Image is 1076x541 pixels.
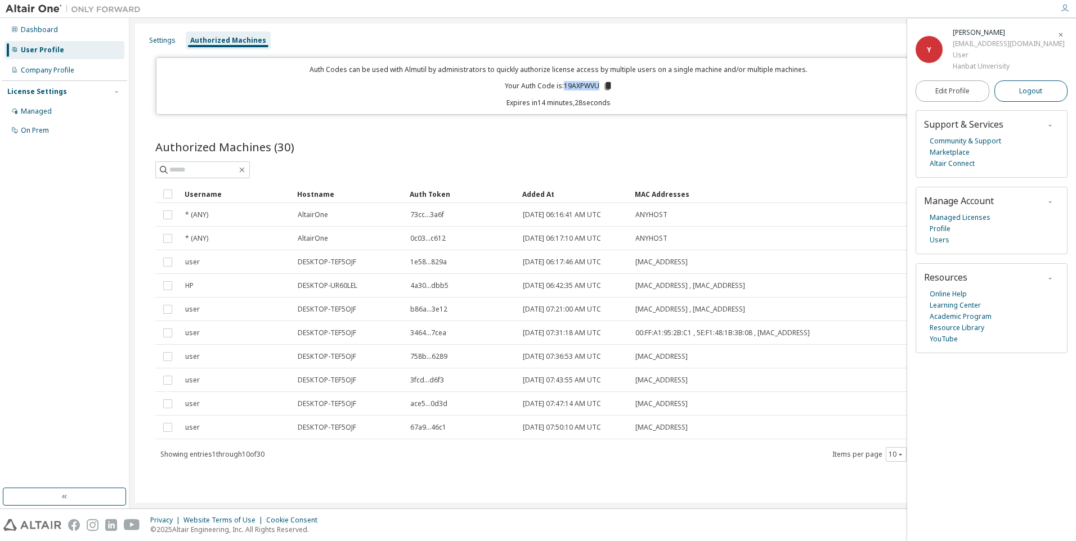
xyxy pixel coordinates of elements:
[930,223,951,235] a: Profile
[635,328,810,337] span: 00:FF:A1:95:2B:C1 , 5E:F1:48:1B:3B:08 , [MAC_ADDRESS]
[930,288,967,300] a: Online Help
[3,519,61,531] img: altair_logo.svg
[924,271,967,283] span: Resources
[523,376,601,385] span: [DATE] 07:43:55 AM UTC
[927,45,931,55] span: Y
[185,281,194,290] span: HP
[930,333,958,345] a: YouTube
[523,328,601,337] span: [DATE] 07:31:18 AM UTC
[523,305,601,314] span: [DATE] 07:21:00 AM UTC
[832,447,907,462] span: Items per page
[21,46,64,55] div: User Profile
[149,36,176,45] div: Settings
[21,126,49,135] div: On Prem
[635,281,745,290] span: [MAC_ADDRESS] , [MAC_ADDRESS]
[889,450,904,459] button: 10
[410,258,447,267] span: 1e58...829a
[410,423,446,432] span: 67a9...46c1
[930,147,970,158] a: Marketplace
[523,210,601,219] span: [DATE] 06:16:41 AM UTC
[635,258,688,267] span: [MAC_ADDRESS]
[185,305,200,314] span: user
[185,234,208,243] span: * (ANY)
[410,376,444,385] span: 3fcd...d6f3
[298,399,356,408] span: DESKTOP-TEF5OJF
[185,399,200,408] span: user
[298,305,356,314] span: DESKTOP-TEF5OJF
[150,516,183,525] div: Privacy
[523,399,601,408] span: [DATE] 07:47:14 AM UTC
[410,305,447,314] span: b86a...3e12
[523,423,601,432] span: [DATE] 07:50:10 AM UTC
[298,423,356,432] span: DESKTOP-TEF5OJF
[7,87,67,96] div: License Settings
[298,328,356,337] span: DESKTOP-TEF5OJF
[68,519,80,531] img: facebook.svg
[635,423,688,432] span: [MAC_ADDRESS]
[930,212,990,223] a: Managed Licenses
[523,258,601,267] span: [DATE] 06:17:46 AM UTC
[298,352,356,361] span: DESKTOP-TEF5OJF
[410,234,446,243] span: 0c03...c612
[105,519,117,531] img: linkedin.svg
[185,328,200,337] span: user
[185,185,288,203] div: Username
[930,322,984,333] a: Resource Library
[1019,85,1042,97] span: Logout
[21,25,58,34] div: Dashboard
[953,61,1065,72] div: Hanbat Unverisity
[935,87,970,96] span: Edit Profile
[155,139,294,155] span: Authorized Machines (30)
[410,328,446,337] span: 3464...7cea
[185,423,200,432] span: user
[522,185,626,203] div: Added At
[297,185,401,203] div: Hostname
[87,519,98,531] img: instagram.svg
[150,525,324,534] p: © 2025 Altair Engineering, Inc. All Rights Reserved.
[21,107,52,116] div: Managed
[505,81,613,91] p: Your Auth Code is: 19AXPWVU
[523,281,601,290] span: [DATE] 06:42:35 AM UTC
[930,311,992,322] a: Academic Program
[953,49,1065,61] div: User
[410,281,449,290] span: 4a30...dbb5
[410,399,447,408] span: ace5...0d3d
[183,516,266,525] div: Website Terms of Use
[185,210,208,219] span: * (ANY)
[185,352,200,361] span: user
[298,376,356,385] span: DESKTOP-TEF5OJF
[410,185,513,203] div: Auth Token
[185,376,200,385] span: user
[635,185,932,203] div: MAC Addresses
[163,65,955,74] p: Auth Codes can be used with Almutil by administrators to quickly authorize license access by mult...
[298,210,328,219] span: AltairOne
[930,235,949,246] a: Users
[124,519,140,531] img: youtube.svg
[190,36,266,45] div: Authorized Machines
[635,234,667,243] span: ANYHOST
[163,98,955,107] p: Expires in 14 minutes, 28 seconds
[924,118,1003,130] span: Support & Services
[410,352,447,361] span: 758b...6289
[6,3,146,15] img: Altair One
[298,281,357,290] span: DESKTOP-UR60LEL
[930,300,981,311] a: Learning Center
[924,195,994,207] span: Manage Account
[523,234,601,243] span: [DATE] 06:17:10 AM UTC
[635,376,688,385] span: [MAC_ADDRESS]
[523,352,601,361] span: [DATE] 07:36:53 AM UTC
[185,258,200,267] span: user
[930,158,975,169] a: Altair Connect
[21,66,74,75] div: Company Profile
[298,234,328,243] span: AltairOne
[266,516,324,525] div: Cookie Consent
[298,258,356,267] span: DESKTOP-TEF5OJF
[953,38,1065,49] div: [EMAIL_ADDRESS][DOMAIN_NAME]
[635,210,667,219] span: ANYHOST
[635,399,688,408] span: [MAC_ADDRESS]
[635,352,688,361] span: [MAC_ADDRESS]
[410,210,444,219] span: 73cc...3a6f
[635,305,745,314] span: [MAC_ADDRESS] , [MAC_ADDRESS]
[930,136,1001,147] a: Community & Support
[160,449,264,459] span: Showing entries 1 through 10 of 30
